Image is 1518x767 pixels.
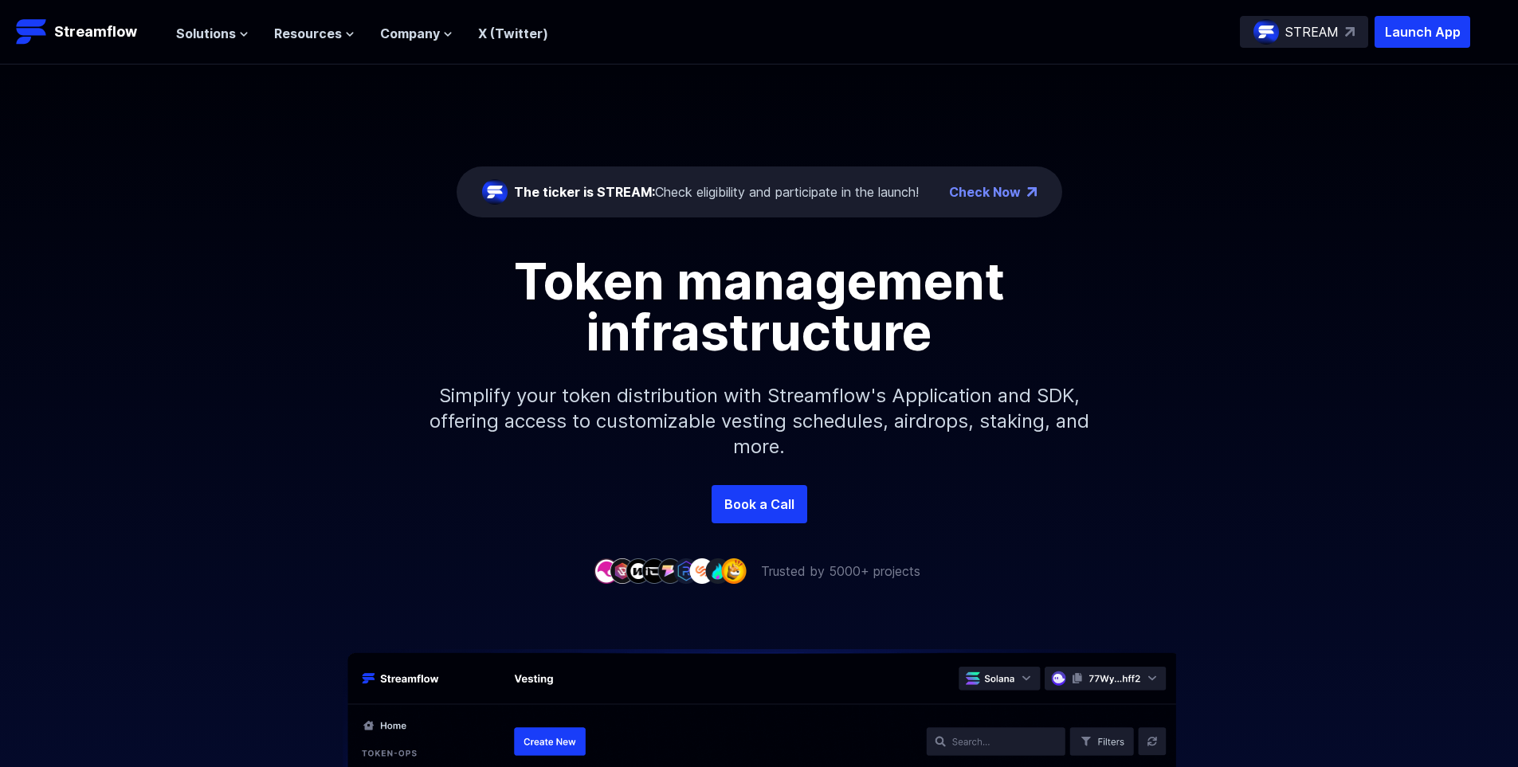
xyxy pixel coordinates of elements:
[176,24,249,43] button: Solutions
[1285,22,1339,41] p: STREAM
[16,16,160,48] a: Streamflow
[417,358,1102,485] p: Simplify your token distribution with Streamflow's Application and SDK, offering access to custom...
[689,558,715,583] img: company-7
[1345,27,1355,37] img: top-right-arrow.svg
[16,16,48,48] img: Streamflow Logo
[1027,187,1037,197] img: top-right-arrow.png
[641,558,667,583] img: company-4
[949,182,1021,202] a: Check Now
[514,182,919,202] div: Check eligibility and participate in the launch!
[176,24,236,43] span: Solutions
[610,558,635,583] img: company-2
[478,25,548,41] a: X (Twitter)
[594,558,619,583] img: company-1
[761,562,920,581] p: Trusted by 5000+ projects
[380,24,440,43] span: Company
[712,485,807,523] a: Book a Call
[380,24,453,43] button: Company
[705,558,731,583] img: company-8
[274,24,355,43] button: Resources
[626,558,651,583] img: company-3
[514,184,655,200] span: The ticker is STREAM:
[1375,16,1470,48] button: Launch App
[721,558,747,583] img: company-9
[54,21,137,43] p: Streamflow
[673,558,699,583] img: company-6
[1240,16,1368,48] a: STREAM
[274,24,342,43] span: Resources
[657,558,683,583] img: company-5
[482,179,508,205] img: streamflow-logo-circle.png
[401,256,1118,358] h1: Token management infrastructure
[1253,19,1279,45] img: streamflow-logo-circle.png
